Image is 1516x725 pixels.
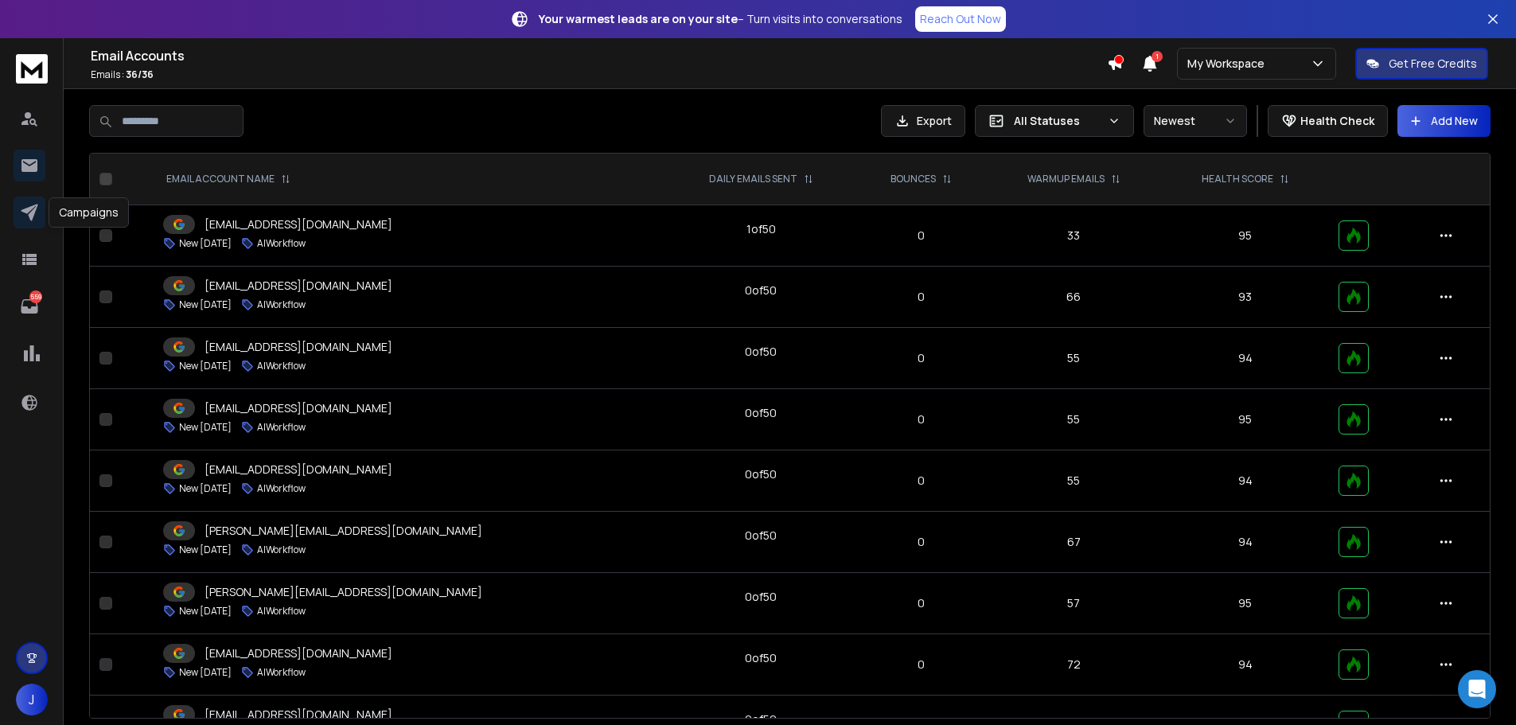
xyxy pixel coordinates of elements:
[205,462,392,477] p: [EMAIL_ADDRESS][DOMAIN_NAME]
[986,512,1162,573] td: 67
[745,528,777,544] div: 0 of 50
[745,405,777,421] div: 0 of 50
[986,205,1162,267] td: 33
[257,666,306,679] p: AIWorkflow
[29,290,42,303] p: 559
[16,684,48,715] button: J
[867,289,976,305] p: 0
[14,290,45,322] a: 559
[1300,113,1374,129] p: Health Check
[867,473,976,489] p: 0
[915,6,1006,32] a: Reach Out Now
[257,421,306,434] p: AIWorkflow
[920,11,1001,27] p: Reach Out Now
[745,650,777,666] div: 0 of 50
[867,411,976,427] p: 0
[1162,573,1330,634] td: 95
[1162,328,1330,389] td: 94
[126,68,154,81] span: 36 / 36
[179,482,232,495] p: New [DATE]
[179,298,232,311] p: New [DATE]
[179,666,232,679] p: New [DATE]
[745,344,777,360] div: 0 of 50
[891,173,936,185] p: BOUNCES
[745,589,777,605] div: 0 of 50
[179,421,232,434] p: New [DATE]
[986,450,1162,512] td: 55
[205,584,482,600] p: [PERSON_NAME][EMAIL_ADDRESS][DOMAIN_NAME]
[16,54,48,84] img: logo
[205,523,482,539] p: [PERSON_NAME][EMAIL_ADDRESS][DOMAIN_NAME]
[257,360,306,372] p: AIWorkflow
[205,278,392,294] p: [EMAIL_ADDRESS][DOMAIN_NAME]
[1355,48,1488,80] button: Get Free Credits
[539,11,902,27] p: – Turn visits into conversations
[986,389,1162,450] td: 55
[91,46,1107,65] h1: Email Accounts
[179,237,232,250] p: New [DATE]
[257,605,306,618] p: AIWorkflow
[1144,105,1247,137] button: Newest
[867,228,976,244] p: 0
[1152,51,1163,62] span: 1
[257,237,306,250] p: AIWorkflow
[867,657,976,672] p: 0
[1458,670,1496,708] div: Open Intercom Messenger
[1162,512,1330,573] td: 94
[745,283,777,298] div: 0 of 50
[746,221,776,237] div: 1 of 50
[257,298,306,311] p: AIWorkflow
[179,360,232,372] p: New [DATE]
[205,645,392,661] p: [EMAIL_ADDRESS][DOMAIN_NAME]
[179,605,232,618] p: New [DATE]
[1014,113,1101,129] p: All Statuses
[1162,450,1330,512] td: 94
[166,173,290,185] div: EMAIL ACCOUNT NAME
[745,466,777,482] div: 0 of 50
[867,534,976,550] p: 0
[205,707,392,723] p: [EMAIL_ADDRESS][DOMAIN_NAME]
[257,544,306,556] p: AIWorkflow
[91,68,1107,81] p: Emails :
[1187,56,1271,72] p: My Workspace
[1162,634,1330,696] td: 94
[257,482,306,495] p: AIWorkflow
[986,328,1162,389] td: 55
[1162,205,1330,267] td: 95
[1162,267,1330,328] td: 93
[205,400,392,416] p: [EMAIL_ADDRESS][DOMAIN_NAME]
[1268,105,1388,137] button: Health Check
[881,105,965,137] button: Export
[1162,389,1330,450] td: 95
[179,544,232,556] p: New [DATE]
[986,267,1162,328] td: 66
[205,339,392,355] p: [EMAIL_ADDRESS][DOMAIN_NAME]
[1027,173,1105,185] p: WARMUP EMAILS
[539,11,738,26] strong: Your warmest leads are on your site
[986,634,1162,696] td: 72
[49,197,129,228] div: Campaigns
[1389,56,1477,72] p: Get Free Credits
[867,595,976,611] p: 0
[1397,105,1491,137] button: Add New
[986,573,1162,634] td: 57
[205,216,392,232] p: [EMAIL_ADDRESS][DOMAIN_NAME]
[1202,173,1273,185] p: HEALTH SCORE
[709,173,797,185] p: DAILY EMAILS SENT
[867,350,976,366] p: 0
